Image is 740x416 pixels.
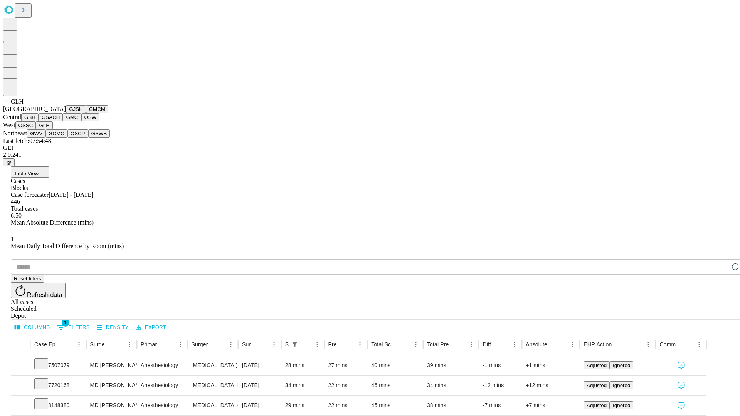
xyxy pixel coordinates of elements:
button: Sort [612,339,623,350]
div: 40 mins [371,356,419,375]
button: Reset filters [11,275,44,283]
div: Anesthesiology [141,376,183,395]
div: Surgery Name [192,341,214,347]
button: Ignored [610,401,633,409]
span: Ignored [613,403,630,408]
div: MD [PERSON_NAME] Md [90,376,133,395]
div: Case Epic Id [34,341,62,347]
button: Show filters [55,321,92,334]
div: 34 mins [285,376,321,395]
div: GEI [3,144,737,151]
div: MD [PERSON_NAME] Md [90,356,133,375]
div: [MEDICAL_DATA]) W/STENT REMOVAL AND EXCHANGE; INC DILATION, GUIDE WIRE AND [MEDICAL_DATA] [192,356,234,375]
button: Expand [15,359,27,372]
button: Ignored [610,381,633,389]
button: Adjusted [584,381,610,389]
button: Sort [498,339,509,350]
div: MD [PERSON_NAME] Md [90,396,133,415]
div: 27 mins [328,356,364,375]
div: 39 mins [427,356,475,375]
button: OSW [81,113,100,121]
button: Show filters [289,339,300,350]
button: Menu [269,339,279,350]
button: Density [95,322,131,334]
div: 22 mins [328,396,364,415]
div: Total Scheduled Duration [371,341,399,347]
div: 45 mins [371,396,419,415]
div: +7 mins [526,396,576,415]
div: Comments [659,341,682,347]
button: Ignored [610,361,633,369]
button: GMCM [86,105,108,113]
button: Sort [556,339,567,350]
button: Sort [164,339,175,350]
div: 1 active filter [289,339,300,350]
button: OSSC [15,121,36,129]
button: Sort [63,339,74,350]
span: West [3,122,15,128]
span: Table View [14,171,39,176]
div: -1 mins [483,356,518,375]
div: 29 mins [285,396,321,415]
button: Menu [355,339,365,350]
div: Total Predicted Duration [427,341,455,347]
button: GWV [27,129,45,138]
span: GLH [11,98,24,105]
div: 7720168 [34,376,82,395]
span: Total cases [11,205,38,212]
button: Menu [694,339,705,350]
button: Sort [683,339,694,350]
div: Anesthesiology [141,356,183,375]
div: Surgery Date [242,341,257,347]
div: [DATE] [242,396,277,415]
button: Adjusted [584,361,610,369]
button: Sort [113,339,124,350]
button: GMC [63,113,81,121]
div: 22 mins [328,376,364,395]
span: [DATE] - [DATE] [49,191,93,198]
button: Adjusted [584,401,610,409]
div: 28 mins [285,356,321,375]
button: Menu [175,339,186,350]
div: Scheduled In Room Duration [285,341,289,347]
div: 46 mins [371,376,419,395]
button: Sort [455,339,466,350]
span: Adjusted [587,382,607,388]
button: GSWB [88,129,110,138]
div: +12 mins [526,376,576,395]
div: Surgeon Name [90,341,113,347]
div: Difference [483,341,498,347]
button: Menu [466,339,477,350]
button: GBH [21,113,39,121]
span: @ [6,159,12,165]
span: 1 [62,319,69,327]
button: Sort [344,339,355,350]
div: 38 mins [427,396,475,415]
button: Menu [312,339,323,350]
button: Sort [301,339,312,350]
div: 2.0.241 [3,151,737,158]
button: Select columns [13,322,52,334]
button: GLH [36,121,52,129]
button: Menu [509,339,520,350]
div: Primary Service [141,341,163,347]
div: EHR Action [584,341,612,347]
div: Absolute Difference [526,341,555,347]
button: GJSH [66,105,86,113]
button: Sort [215,339,225,350]
button: Sort [400,339,410,350]
span: Last fetch: 07:54:48 [3,138,51,144]
button: Export [134,322,168,334]
div: -12 mins [483,376,518,395]
span: Mean Daily Total Difference by Room (mins) [11,243,124,249]
button: GSACH [39,113,63,121]
span: Case forecaster [11,191,49,198]
span: Adjusted [587,403,607,408]
button: Menu [225,339,236,350]
span: 446 [11,198,20,205]
div: 34 mins [427,376,475,395]
div: [MEDICAL_DATA] FLEXIBLE DIAGNOSTIC [192,376,234,395]
div: Anesthesiology [141,396,183,415]
span: Central [3,114,21,120]
span: Ignored [613,382,630,388]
